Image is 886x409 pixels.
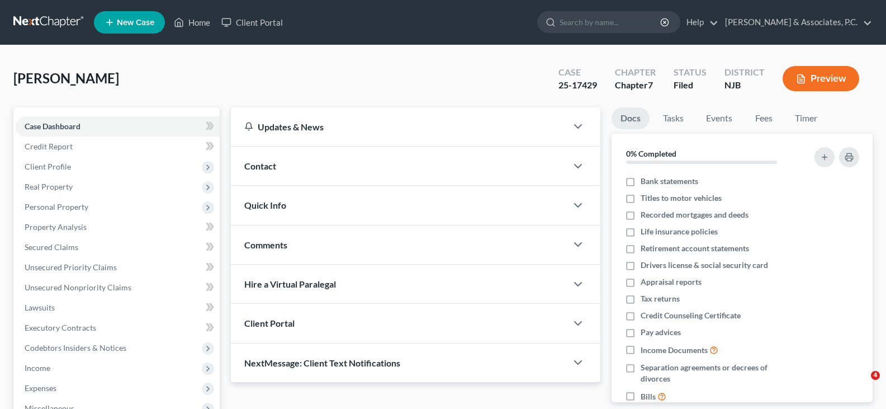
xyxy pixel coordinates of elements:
a: Lawsuits [16,298,220,318]
span: Expenses [25,383,56,393]
strong: 0% Completed [626,149,676,158]
span: Income [25,363,50,373]
span: Credit Counseling Certificate [641,310,741,321]
button: Preview [783,66,859,91]
a: Unsecured Nonpriority Claims [16,278,220,298]
span: Client Profile [25,162,71,171]
div: Filed [674,79,707,92]
span: Quick Info [244,200,286,210]
a: Credit Report [16,137,220,157]
span: 4 [871,371,880,380]
span: [PERSON_NAME] [13,70,119,86]
span: New Case [117,18,154,27]
span: Personal Property [25,202,88,211]
span: Retirement account statements [641,243,749,254]
input: Search by name... [560,12,662,32]
div: NJB [724,79,765,92]
span: 7 [648,79,653,90]
span: Hire a Virtual Paralegal [244,279,336,289]
span: Unsecured Priority Claims [25,262,117,272]
span: Separation agreements or decrees of divorces [641,362,798,384]
div: Updates & News [244,121,553,133]
span: Contact [244,161,276,171]
span: Credit Report [25,142,73,151]
div: Status [674,66,707,79]
span: Pay advices [641,327,681,338]
span: Income Documents [641,345,708,356]
span: Comments [244,239,287,250]
div: District [724,66,765,79]
div: Chapter [615,79,656,92]
a: Timer [786,107,826,129]
div: Chapter [615,66,656,79]
iframe: Intercom live chat [848,371,875,398]
a: [PERSON_NAME] & Associates, P.C. [719,12,872,32]
a: Client Portal [216,12,288,32]
span: Drivers license & social security card [641,260,768,271]
span: Lawsuits [25,303,55,312]
a: Events [697,107,741,129]
span: Secured Claims [25,242,78,252]
span: Unsecured Nonpriority Claims [25,283,131,292]
span: Titles to motor vehicles [641,192,722,204]
a: Unsecured Priority Claims [16,257,220,278]
a: Home [168,12,216,32]
a: Fees [746,107,781,129]
span: Recorded mortgages and deeds [641,209,748,220]
a: Case Dashboard [16,116,220,137]
span: Client Portal [244,318,295,328]
div: Case [558,66,597,79]
span: Life insurance policies [641,226,718,237]
span: Appraisal reports [641,276,702,288]
a: Tasks [654,107,693,129]
div: 25-17429 [558,79,597,92]
span: Case Dashboard [25,121,80,131]
span: Bank statements [641,176,698,187]
span: Codebtors Insiders & Notices [25,343,126,352]
span: Tax returns [641,293,680,304]
a: Property Analysis [16,217,220,237]
a: Secured Claims [16,237,220,257]
a: Executory Contracts [16,318,220,338]
span: Bills [641,391,656,402]
span: Property Analysis [25,222,87,232]
span: NextMessage: Client Text Notifications [244,358,400,368]
span: Real Property [25,182,73,191]
span: Executory Contracts [25,323,96,332]
a: Help [681,12,718,32]
a: Docs [612,107,650,129]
